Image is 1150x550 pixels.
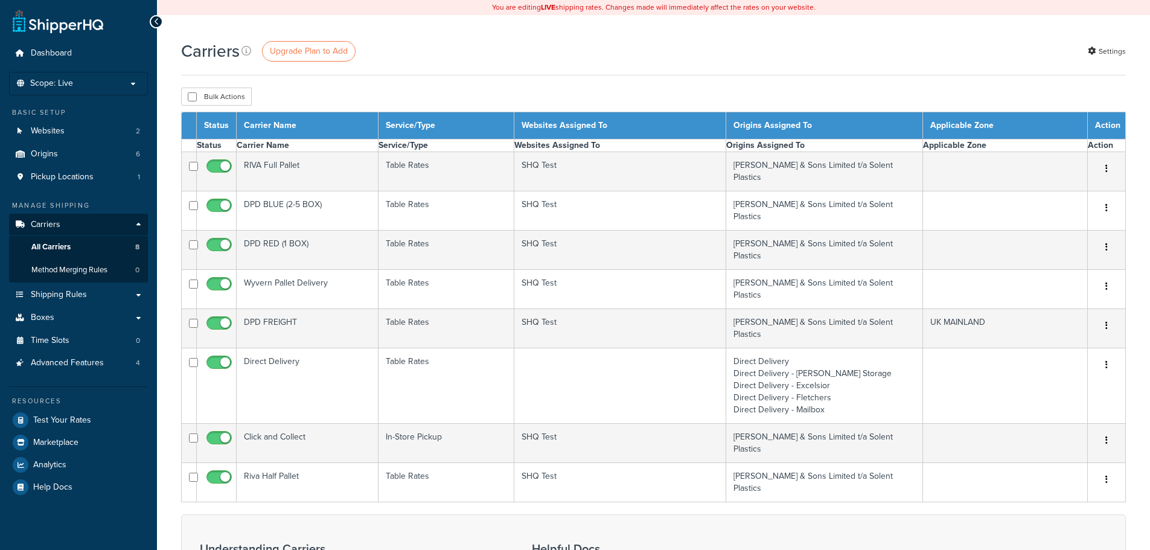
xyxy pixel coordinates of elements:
li: Websites [9,120,148,142]
a: Help Docs [9,476,148,498]
th: Websites Assigned To [514,112,726,139]
span: Analytics [33,460,66,470]
td: [PERSON_NAME] & Sons Limited t/a Solent Plastics [726,191,923,231]
th: Carrier Name [237,139,379,152]
td: Table Rates [379,463,514,502]
td: [PERSON_NAME] & Sons Limited t/a Solent Plastics [726,309,923,348]
a: Dashboard [9,42,148,65]
td: Table Rates [379,270,514,309]
li: Pickup Locations [9,166,148,188]
td: SHQ Test [514,152,726,191]
div: Manage Shipping [9,200,148,211]
td: DPD BLUE (2-5 BOX) [237,191,379,231]
li: All Carriers [9,236,148,258]
td: Table Rates [379,191,514,231]
td: UK MAINLAND [922,309,1087,348]
td: Table Rates [379,348,514,424]
td: Table Rates [379,309,514,348]
td: [PERSON_NAME] & Sons Limited t/a Solent Plastics [726,424,923,463]
td: DPD RED (1 BOX) [237,231,379,270]
th: Status [197,139,237,152]
span: 4 [136,358,140,368]
td: SHQ Test [514,231,726,270]
td: In-Store Pickup [379,424,514,463]
td: Table Rates [379,152,514,191]
th: Applicable Zone [922,139,1087,152]
span: All Carriers [31,242,71,252]
a: All Carriers 8 [9,236,148,258]
span: 2 [136,126,140,136]
a: Advanced Features 4 [9,352,148,374]
th: Origins Assigned To [726,112,923,139]
span: Pickup Locations [31,172,94,182]
li: Analytics [9,454,148,476]
a: Boxes [9,307,148,329]
span: Websites [31,126,65,136]
td: SHQ Test [514,191,726,231]
td: SHQ Test [514,270,726,309]
span: Boxes [31,313,54,323]
td: SHQ Test [514,463,726,502]
span: Upgrade Plan to Add [270,45,348,57]
td: [PERSON_NAME] & Sons Limited t/a Solent Plastics [726,270,923,309]
div: Resources [9,396,148,406]
td: Click and Collect [237,424,379,463]
td: SHQ Test [514,309,726,348]
th: Action [1088,112,1126,139]
a: Settings [1088,43,1126,60]
span: Marketplace [33,438,78,448]
td: Riva Half Pallet [237,463,379,502]
th: Applicable Zone [922,112,1087,139]
td: RIVA Full Pallet [237,152,379,191]
a: Pickup Locations 1 [9,166,148,188]
span: 0 [136,336,140,346]
td: Direct Delivery [237,348,379,424]
a: Time Slots 0 [9,330,148,352]
th: Service/Type [379,139,514,152]
span: Advanced Features [31,358,104,368]
th: Status [197,112,237,139]
th: Service/Type [379,112,514,139]
th: Action [1088,139,1126,152]
span: 6 [136,149,140,159]
a: Upgrade Plan to Add [262,41,356,62]
h1: Carriers [181,39,240,63]
td: [PERSON_NAME] & Sons Limited t/a Solent Plastics [726,463,923,502]
span: Shipping Rules [31,290,87,300]
li: Carriers [9,214,148,283]
a: Shipping Rules [9,284,148,306]
th: Websites Assigned To [514,139,726,152]
td: Direct Delivery Direct Delivery - [PERSON_NAME] Storage Direct Delivery - Excelsior Direct Delive... [726,348,923,424]
span: 1 [138,172,140,182]
span: Help Docs [33,482,72,493]
a: Method Merging Rules 0 [9,259,148,281]
a: Origins 6 [9,143,148,165]
span: Dashboard [31,48,72,59]
td: Wyvern Pallet Delivery [237,270,379,309]
span: Method Merging Rules [31,265,107,275]
div: Basic Setup [9,107,148,118]
a: Websites 2 [9,120,148,142]
span: Origins [31,149,58,159]
td: [PERSON_NAME] & Sons Limited t/a Solent Plastics [726,152,923,191]
span: 0 [135,265,139,275]
li: Advanced Features [9,352,148,374]
span: Scope: Live [30,78,73,89]
a: Carriers [9,214,148,236]
span: Time Slots [31,336,69,346]
a: Test Your Rates [9,409,148,431]
a: Marketplace [9,432,148,453]
li: Time Slots [9,330,148,352]
b: LIVE [541,2,555,13]
button: Bulk Actions [181,88,252,106]
a: ShipperHQ Home [13,9,103,33]
li: Method Merging Rules [9,259,148,281]
span: 8 [135,242,139,252]
td: Table Rates [379,231,514,270]
span: Carriers [31,220,60,230]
